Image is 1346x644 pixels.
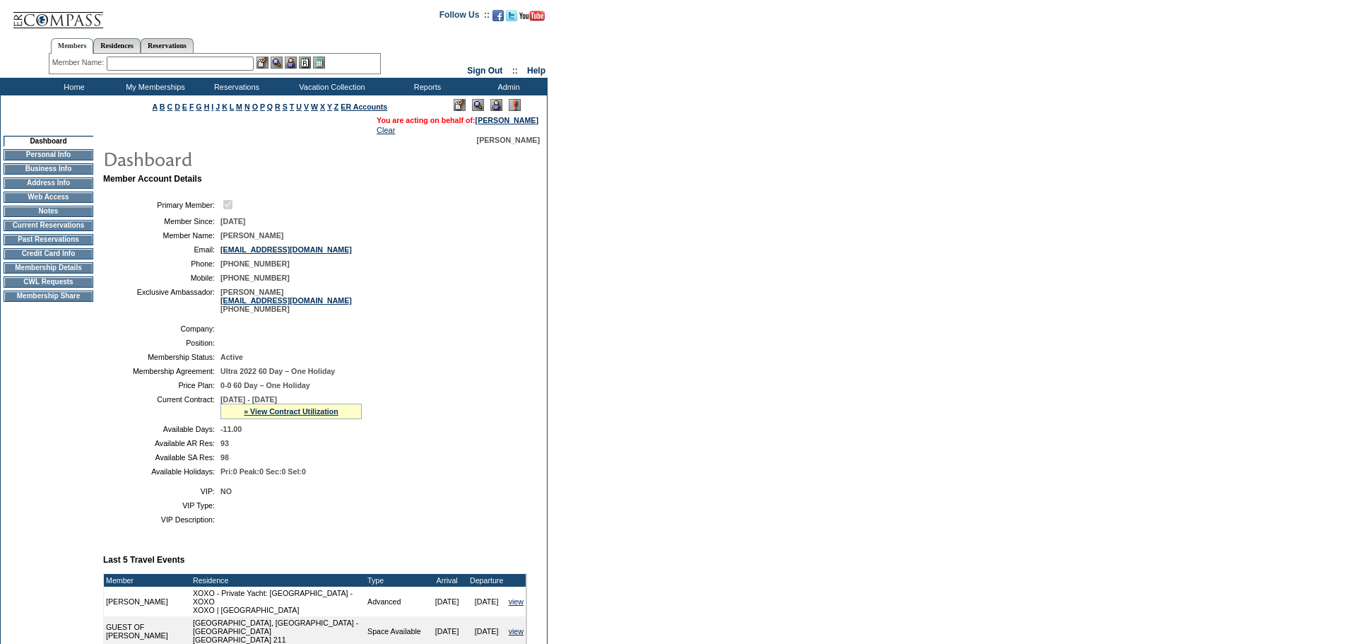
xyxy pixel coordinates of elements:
span: 93 [220,439,229,447]
a: O [252,103,258,111]
td: Current Reservations [4,220,93,231]
a: H [204,103,210,111]
a: Reservations [141,38,194,53]
a: Z [334,103,339,111]
a: view [509,627,524,636]
td: Member [104,574,191,587]
td: Current Contract: [109,395,215,419]
a: S [283,103,288,111]
td: Web Access [4,192,93,203]
td: Available SA Res: [109,453,215,462]
td: Available AR Res: [109,439,215,447]
span: NO [220,487,232,496]
img: Log Concern/Member Elevation [509,99,521,111]
td: Position: [109,339,215,347]
span: 98 [220,453,229,462]
td: Type [365,574,427,587]
img: Subscribe to our YouTube Channel [519,11,545,21]
a: P [260,103,265,111]
td: VIP Description: [109,515,215,524]
a: E [182,103,187,111]
td: Membership Share [4,291,93,302]
img: pgTtlDashboard.gif [102,144,385,172]
b: Last 5 Travel Events [103,555,184,565]
a: » View Contract Utilization [244,407,338,416]
td: Arrival [427,574,467,587]
a: Help [527,66,545,76]
img: b_edit.gif [256,57,268,69]
td: Membership Status: [109,353,215,361]
td: Member Since: [109,217,215,226]
img: View [271,57,283,69]
td: Home [32,78,113,95]
span: [DATE] [220,217,245,226]
a: M [236,103,242,111]
a: T [290,103,295,111]
span: [PHONE_NUMBER] [220,259,290,268]
span: Active [220,353,243,361]
a: Subscribe to our YouTube Channel [519,14,545,23]
a: K [222,103,228,111]
a: Clear [377,126,395,134]
img: Impersonate [490,99,502,111]
a: Members [51,38,94,54]
a: G [196,103,201,111]
td: [DATE] [467,587,507,616]
td: Residence [191,574,365,587]
td: VIP: [109,487,215,496]
img: b_calculator.gif [313,57,325,69]
td: Primary Member: [109,198,215,211]
td: Vacation Collection [276,78,385,95]
td: Admin [466,78,548,95]
td: Past Reservations [4,234,93,245]
td: Email: [109,245,215,254]
a: Become our fan on Facebook [492,14,504,23]
td: [DATE] [427,587,467,616]
a: ER Accounts [341,103,387,111]
td: Reservations [194,78,276,95]
td: Notes [4,206,93,217]
td: Mobile: [109,274,215,282]
a: Q [267,103,273,111]
td: Phone: [109,259,215,268]
a: [EMAIL_ADDRESS][DOMAIN_NAME] [220,245,352,254]
span: [PERSON_NAME] [220,231,283,240]
td: VIP Type: [109,501,215,510]
a: I [211,103,213,111]
span: [DATE] - [DATE] [220,395,277,404]
a: F [189,103,194,111]
a: B [160,103,165,111]
span: Pri:0 Peak:0 Sec:0 Sel:0 [220,467,306,476]
td: Business Info [4,163,93,175]
td: My Memberships [113,78,194,95]
img: Edit Mode [454,99,466,111]
img: Become our fan on Facebook [492,10,504,21]
span: 0-0 60 Day – One Holiday [220,381,310,390]
span: Ultra 2022 60 Day – One Holiday [220,367,335,375]
b: Member Account Details [103,174,202,184]
img: View Mode [472,99,484,111]
a: Follow us on Twitter [506,14,517,23]
td: Advanced [365,587,427,616]
a: D [175,103,180,111]
td: Address Info [4,177,93,189]
td: Departure [467,574,507,587]
a: R [275,103,281,111]
a: V [304,103,309,111]
a: U [296,103,302,111]
span: [PHONE_NUMBER] [220,274,290,282]
a: Sign Out [467,66,502,76]
img: Impersonate [285,57,297,69]
span: You are acting on behalf of: [377,116,538,124]
a: L [230,103,234,111]
td: Personal Info [4,149,93,160]
td: Membership Details [4,262,93,274]
td: Reports [385,78,466,95]
a: [PERSON_NAME] [476,116,538,124]
td: Available Days: [109,425,215,433]
span: :: [512,66,518,76]
a: Y [327,103,332,111]
img: Follow us on Twitter [506,10,517,21]
a: N [244,103,250,111]
a: A [153,103,158,111]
